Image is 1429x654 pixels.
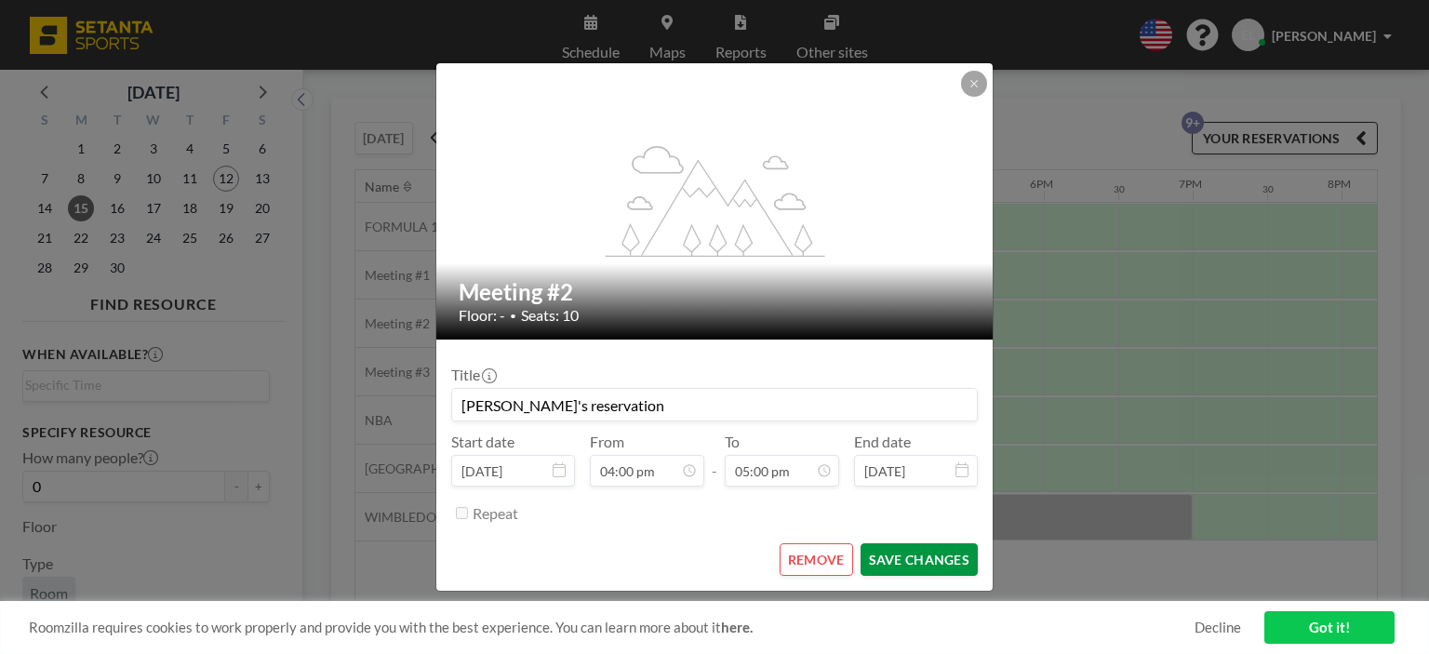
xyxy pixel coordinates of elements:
[510,309,516,323] span: •
[29,619,1195,636] span: Roomzilla requires cookies to work properly and provide you with the best experience. You can lea...
[725,433,740,451] label: To
[1264,611,1395,644] a: Got it!
[473,504,518,523] label: Repeat
[712,439,717,480] span: -
[451,366,495,384] label: Title
[854,433,911,451] label: End date
[459,306,505,325] span: Floor: -
[459,278,972,306] h2: Meeting #2
[780,543,853,576] button: REMOVE
[590,433,624,451] label: From
[861,543,978,576] button: SAVE CHANGES
[606,144,825,256] g: flex-grow: 1.2;
[721,619,753,635] a: here.
[1195,619,1241,636] a: Decline
[451,433,514,451] label: Start date
[521,306,579,325] span: Seats: 10
[452,389,977,420] input: (No title)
